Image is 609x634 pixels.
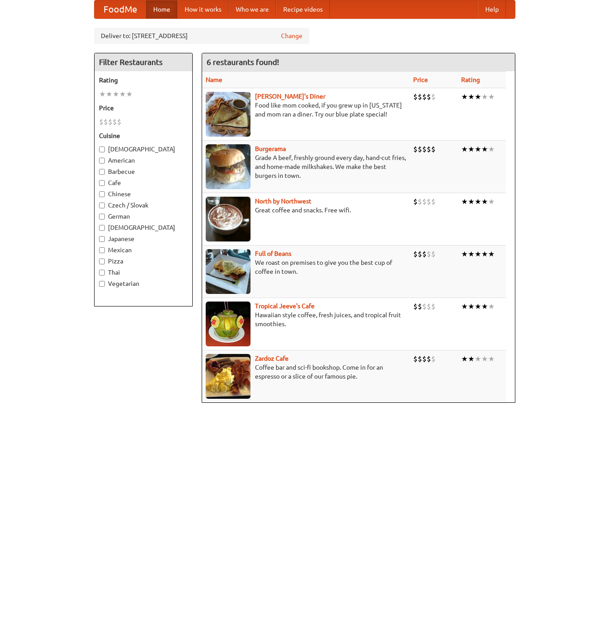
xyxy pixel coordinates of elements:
[488,354,495,364] li: ★
[461,249,468,259] li: ★
[461,354,468,364] li: ★
[468,354,475,364] li: ★
[468,92,475,102] li: ★
[461,144,468,154] li: ★
[255,355,289,362] b: Zardoz Cafe
[413,302,418,311] li: $
[461,197,468,207] li: ★
[255,302,315,310] a: Tropical Jeeve's Cafe
[481,197,488,207] li: ★
[99,169,105,175] input: Barbecue
[99,281,105,287] input: Vegetarian
[413,249,418,259] li: $
[488,249,495,259] li: ★
[99,246,188,254] label: Mexican
[281,31,302,40] a: Change
[478,0,506,18] a: Help
[431,144,436,154] li: $
[206,354,251,399] img: zardoz.jpg
[481,249,488,259] li: ★
[422,144,427,154] li: $
[206,76,222,83] a: Name
[99,225,105,231] input: [DEMOGRAPHIC_DATA]
[255,198,311,205] a: North by Northwest
[99,268,188,277] label: Thai
[475,92,481,102] li: ★
[99,201,188,210] label: Czech / Slovak
[206,197,251,242] img: north.jpg
[99,158,105,164] input: American
[488,144,495,154] li: ★
[468,144,475,154] li: ★
[99,234,188,243] label: Japanese
[94,28,309,44] div: Deliver to: [STREET_ADDRESS]
[422,354,427,364] li: $
[126,89,133,99] li: ★
[468,302,475,311] li: ★
[488,92,495,102] li: ★
[461,302,468,311] li: ★
[418,144,422,154] li: $
[481,302,488,311] li: ★
[206,249,251,294] img: beans.jpg
[99,156,188,165] label: American
[413,144,418,154] li: $
[206,153,406,180] p: Grade A beef, freshly ground every day, hand-cut fries, and home-made milkshakes. We make the bes...
[255,145,286,152] a: Burgerama
[488,197,495,207] li: ★
[99,270,105,276] input: Thai
[481,92,488,102] li: ★
[99,203,105,208] input: Czech / Slovak
[461,92,468,102] li: ★
[427,249,431,259] li: $
[119,89,126,99] li: ★
[206,92,251,137] img: sallys.jpg
[206,258,406,276] p: We roast on premises to give you the best cup of coffee in town.
[427,197,431,207] li: $
[427,92,431,102] li: $
[418,302,422,311] li: $
[418,354,422,364] li: $
[468,249,475,259] li: ★
[418,249,422,259] li: $
[413,76,428,83] a: Price
[108,117,112,127] li: $
[206,206,406,215] p: Great coffee and snacks. Free wifi.
[99,257,188,266] label: Pizza
[99,223,188,232] label: [DEMOGRAPHIC_DATA]
[99,279,188,288] label: Vegetarian
[99,89,106,99] li: ★
[99,236,105,242] input: Japanese
[207,58,279,66] ng-pluralize: 6 restaurants found!
[413,197,418,207] li: $
[112,117,117,127] li: $
[427,144,431,154] li: $
[206,144,251,189] img: burgerama.jpg
[422,92,427,102] li: $
[99,247,105,253] input: Mexican
[99,190,188,198] label: Chinese
[475,144,481,154] li: ★
[422,197,427,207] li: $
[481,144,488,154] li: ★
[475,302,481,311] li: ★
[418,92,422,102] li: $
[481,354,488,364] li: ★
[475,354,481,364] li: ★
[99,147,105,152] input: [DEMOGRAPHIC_DATA]
[99,117,104,127] li: $
[146,0,177,18] a: Home
[206,101,406,119] p: Food like mom cooked, if you grew up in [US_STATE] and mom ran a diner. Try our blue plate special!
[255,93,325,100] a: [PERSON_NAME]'s Diner
[413,354,418,364] li: $
[99,180,105,186] input: Cafe
[99,212,188,221] label: German
[99,178,188,187] label: Cafe
[431,197,436,207] li: $
[99,131,188,140] h5: Cuisine
[177,0,229,18] a: How it works
[99,104,188,112] h5: Price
